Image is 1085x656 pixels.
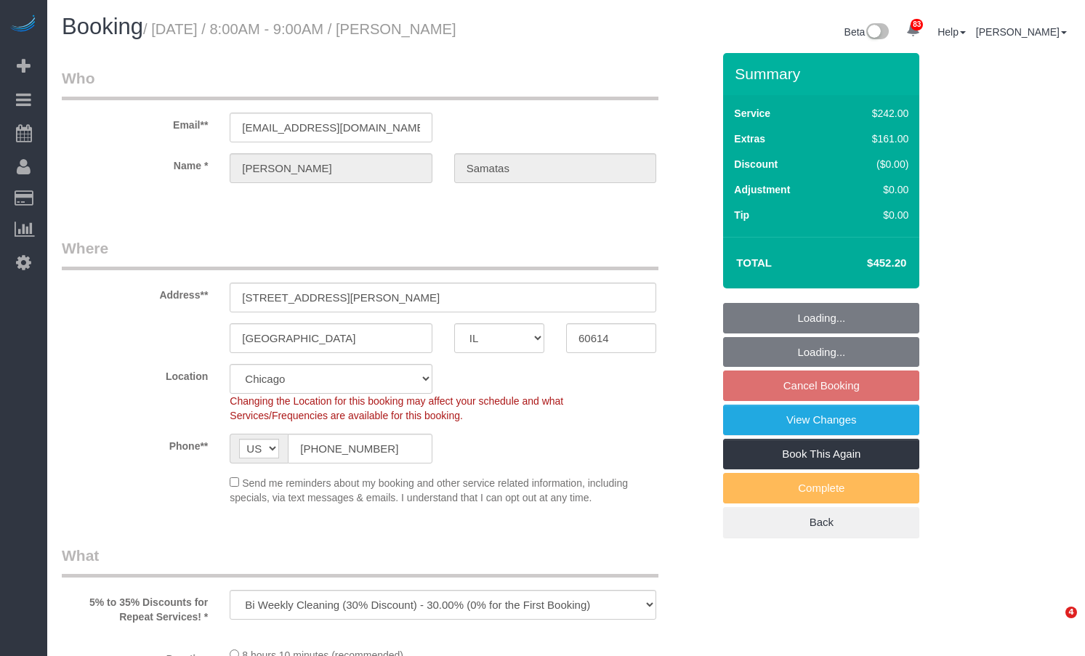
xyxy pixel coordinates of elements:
[823,257,906,270] h4: $452.20
[230,477,628,503] span: Send me reminders about my booking and other service related information, including specials, via...
[911,19,923,31] span: 83
[976,26,1067,38] a: [PERSON_NAME]
[9,15,38,35] img: Automaid Logo
[143,21,456,37] small: / [DATE] / 8:00AM - 9:00AM / [PERSON_NAME]
[736,256,772,269] strong: Total
[1036,607,1070,641] iframe: Intercom live chat
[842,131,909,146] div: $161.00
[734,131,765,146] label: Extras
[62,68,658,100] legend: Who
[937,26,966,38] a: Help
[842,106,909,121] div: $242.00
[62,238,658,270] legend: Where
[899,15,927,46] a: 83
[62,545,658,578] legend: What
[51,590,219,624] label: 5% to 35% Discounts for Repeat Services! *
[734,208,749,222] label: Tip
[734,157,778,171] label: Discount
[723,405,919,435] a: View Changes
[844,26,890,38] a: Beta
[842,157,909,171] div: ($0.00)
[230,153,432,183] input: First Name**
[734,182,790,197] label: Adjustment
[454,153,656,183] input: Last Name*
[566,323,656,353] input: Zip Code**
[230,395,563,421] span: Changing the Location for this booking may affect your schedule and what Services/Frequencies are...
[842,182,909,197] div: $0.00
[723,507,919,538] a: Back
[734,106,770,121] label: Service
[842,208,909,222] div: $0.00
[1065,607,1077,618] span: 4
[51,364,219,384] label: Location
[51,153,219,173] label: Name *
[735,65,912,82] h3: Summary
[723,439,919,469] a: Book This Again
[865,23,889,42] img: New interface
[62,14,143,39] span: Booking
